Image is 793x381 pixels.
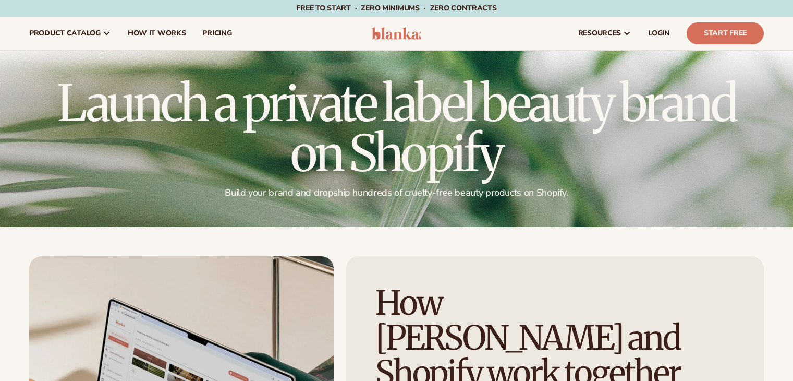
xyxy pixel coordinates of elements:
span: LOGIN [648,29,670,38]
a: LOGIN [640,17,678,50]
span: resources [578,29,621,38]
span: pricing [202,29,231,38]
a: How It Works [119,17,194,50]
span: How It Works [128,29,186,38]
h1: Launch a private label beauty brand on Shopify [29,78,764,178]
a: Start Free [687,22,764,44]
span: product catalog [29,29,101,38]
a: pricing [194,17,240,50]
img: logo [372,27,421,40]
a: product catalog [21,17,119,50]
span: Free to start · ZERO minimums · ZERO contracts [296,3,496,13]
p: Build your brand and dropship hundreds of cruelty-free beauty products on Shopify. [29,187,764,199]
a: resources [570,17,640,50]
